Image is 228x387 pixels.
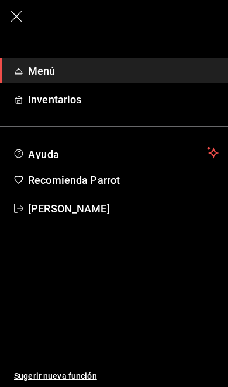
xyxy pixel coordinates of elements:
[28,172,219,188] span: Recomienda Parrot
[28,145,202,159] span: Ayuda
[14,370,219,382] span: Sugerir nueva función
[28,92,219,107] span: Inventarios
[28,201,219,217] span: [PERSON_NAME]
[28,63,219,79] span: Menú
